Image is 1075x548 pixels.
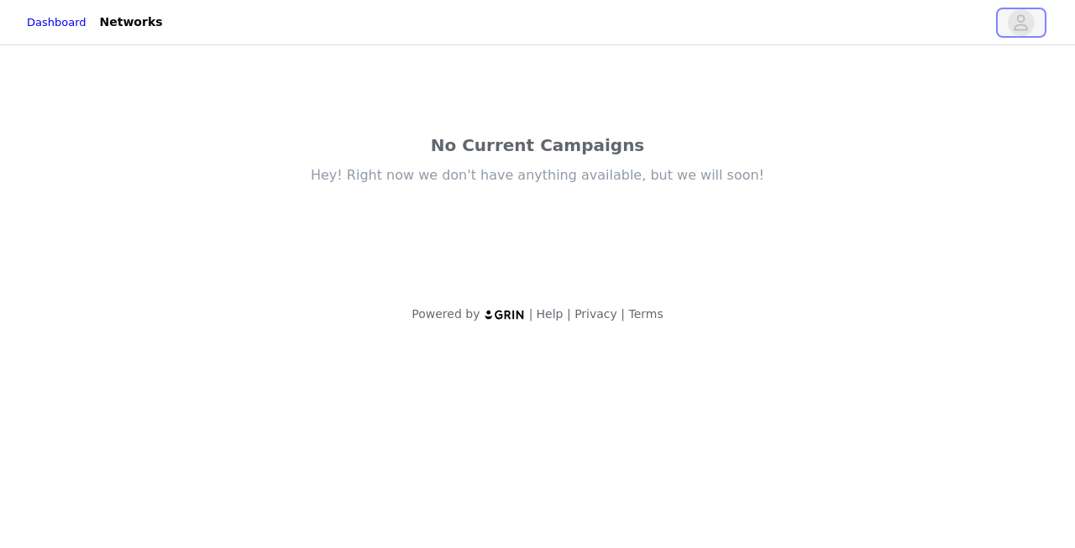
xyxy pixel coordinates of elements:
span: | [567,307,571,321]
img: logo [484,309,526,320]
a: Help [537,307,564,321]
a: Terms [628,307,663,321]
div: No Current Campaigns [185,133,890,158]
a: Dashboard [27,14,87,31]
span: | [621,307,625,321]
div: avatar [1013,9,1029,36]
span: Powered by [412,307,480,321]
a: Privacy [574,307,617,321]
a: Networks [90,3,173,41]
div: Hey! Right now we don't have anything available, but we will soon! [185,166,890,185]
span: | [529,307,533,321]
